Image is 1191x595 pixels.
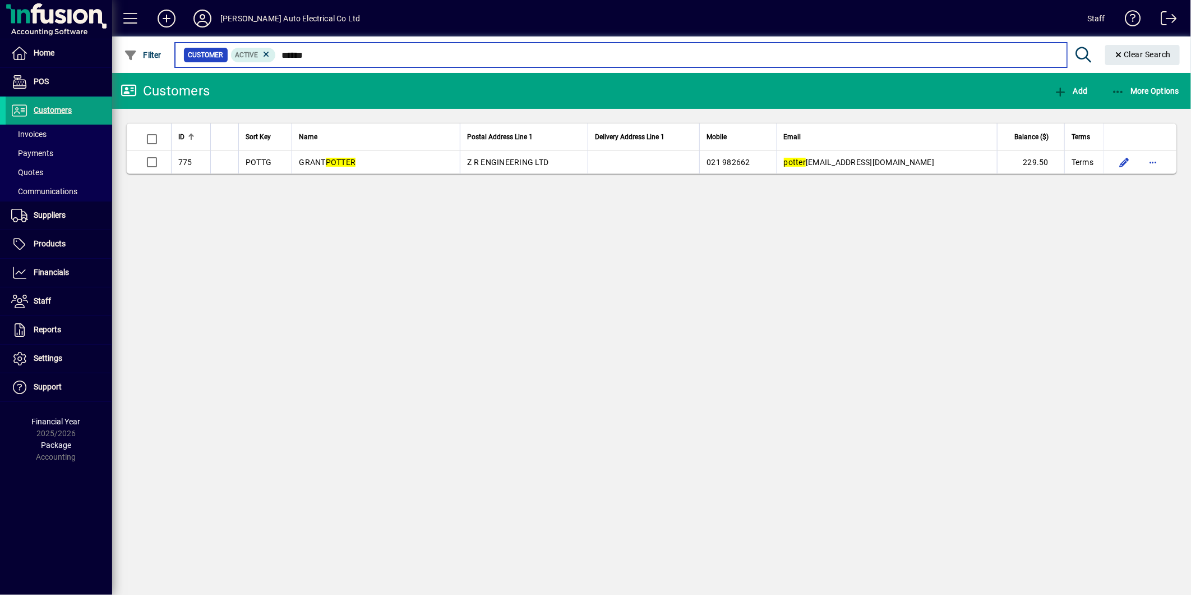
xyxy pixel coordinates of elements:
[121,45,164,65] button: Filter
[11,168,43,177] span: Quotes
[997,151,1064,173] td: 229.50
[1051,81,1090,101] button: Add
[34,354,62,363] span: Settings
[6,144,112,163] a: Payments
[34,239,66,248] span: Products
[467,158,548,167] span: Z R ENGINEERING LTD
[784,158,806,167] em: potter
[1109,81,1183,101] button: More Options
[1152,2,1177,39] a: Logout
[299,131,317,143] span: Name
[1116,2,1141,39] a: Knowledge Base
[1054,86,1087,95] span: Add
[1115,153,1133,171] button: Edit
[32,417,81,426] span: Financial Year
[784,131,801,143] span: Email
[6,125,112,144] a: Invoices
[1111,86,1180,95] span: More Options
[178,131,184,143] span: ID
[121,82,210,100] div: Customers
[178,131,204,143] div: ID
[6,373,112,401] a: Support
[34,382,62,391] span: Support
[1144,153,1162,171] button: More options
[299,158,356,167] span: GRANT
[6,182,112,201] a: Communications
[34,210,66,219] span: Suppliers
[1114,50,1171,59] span: Clear Search
[1014,131,1049,143] span: Balance ($)
[1105,45,1180,65] button: Clear
[6,345,112,373] a: Settings
[34,325,61,334] span: Reports
[178,158,192,167] span: 775
[1072,157,1093,168] span: Terms
[707,158,750,167] span: 021 982662
[707,131,727,143] span: Mobile
[6,287,112,315] a: Staff
[299,131,453,143] div: Name
[6,39,112,67] a: Home
[6,163,112,182] a: Quotes
[6,68,112,96] a: POS
[124,51,161,60] span: Filter
[149,8,184,29] button: Add
[595,131,664,143] span: Delivery Address Line 1
[220,10,360,28] div: [PERSON_NAME] Auto Electrical Co Ltd
[184,8,220,29] button: Profile
[41,441,71,450] span: Package
[11,187,77,196] span: Communications
[11,149,53,158] span: Payments
[6,316,112,344] a: Reports
[784,131,990,143] div: Email
[1004,131,1059,143] div: Balance ($)
[6,230,112,258] a: Products
[11,130,47,139] span: Invoices
[34,296,51,305] span: Staff
[34,48,54,57] span: Home
[6,259,112,287] a: Financials
[34,268,69,277] span: Financials
[231,48,276,62] mat-chip: Activation Status: Active
[1072,131,1090,143] span: Terms
[784,158,935,167] span: [EMAIL_ADDRESS][DOMAIN_NAME]
[246,131,271,143] span: Sort Key
[188,49,223,61] span: Customer
[34,106,72,115] span: Customers
[6,202,112,230] a: Suppliers
[1087,10,1105,28] div: Staff
[246,158,271,167] span: POTTG
[236,51,258,59] span: Active
[34,77,49,86] span: POS
[326,158,356,167] em: POTTER
[467,131,533,143] span: Postal Address Line 1
[707,131,769,143] div: Mobile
